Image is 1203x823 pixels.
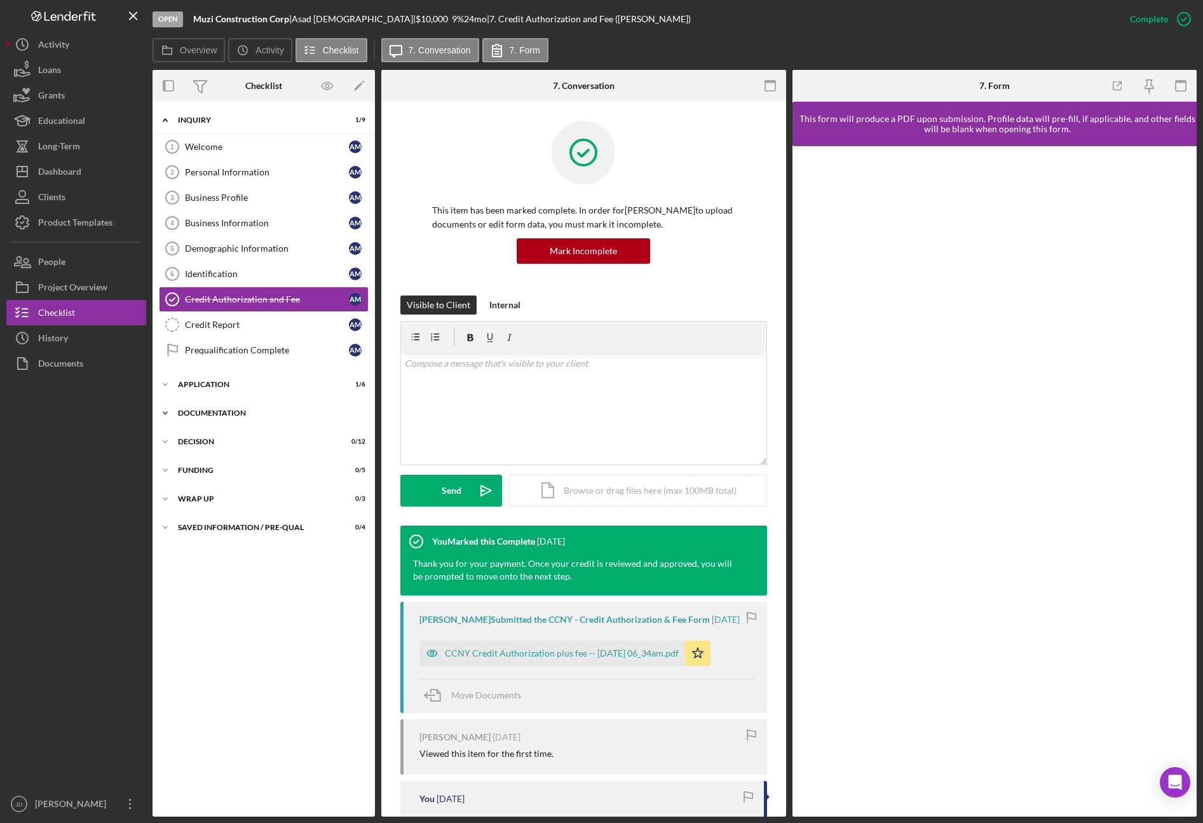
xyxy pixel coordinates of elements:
[6,791,146,817] button: JD[PERSON_NAME]
[483,296,527,315] button: Internal
[170,270,174,278] tspan: 6
[432,536,535,547] div: You Marked this Complete
[464,14,487,24] div: 24 mo
[442,475,461,507] div: Send
[170,168,174,176] tspan: 2
[1160,767,1190,798] div: Open Intercom Messenger
[550,238,617,264] div: Mark Incomplete
[349,242,362,255] div: A M
[343,495,365,503] div: 0 / 3
[185,142,349,152] div: Welcome
[349,318,362,331] div: A M
[419,732,491,742] div: [PERSON_NAME]
[400,296,477,315] button: Visible to Client
[178,116,334,124] div: Inquiry
[153,11,183,27] div: Open
[381,38,479,62] button: 7. Conversation
[255,45,283,55] label: Activity
[432,203,735,232] p: This item has been marked complete. In order for [PERSON_NAME] to upload documents or edit form d...
[185,167,349,177] div: Personal Information
[178,524,334,531] div: Saved Information / Pre-Qual
[159,236,369,261] a: 5Demographic InformationAM
[343,116,365,124] div: 1 / 9
[15,801,23,808] text: JD
[32,791,114,820] div: [PERSON_NAME]
[419,679,534,711] button: Move Documents
[170,245,174,252] tspan: 5
[170,143,174,151] tspan: 1
[159,134,369,160] a: 1WelcomeAM
[400,475,502,507] button: Send
[159,337,369,363] a: Prequalification CompleteAM
[349,344,362,357] div: A M
[482,38,548,62] button: 7. Form
[419,641,710,666] button: CCNY Credit Authorization plus fee -- [DATE] 06_34am.pdf
[805,159,1186,804] iframe: Lenderfit form
[493,732,520,742] time: 2025-08-29 10:30
[159,160,369,185] a: 2Personal InformationAM
[180,45,217,55] label: Overview
[452,14,464,24] div: 9 %
[489,296,520,315] div: Internal
[185,193,349,203] div: Business Profile
[416,13,448,24] span: $10,000
[170,219,175,227] tspan: 4
[228,38,292,62] button: Activity
[445,648,679,658] div: CCNY Credit Authorization plus fee -- [DATE] 06_34am.pdf
[185,294,349,304] div: Credit Authorization and Fee
[178,381,334,388] div: Application
[349,268,362,280] div: A M
[419,615,710,625] div: [PERSON_NAME] Submitted the CCNY - Credit Authorization & Fee Form
[419,794,435,804] div: You
[510,45,540,55] label: 7. Form
[349,293,362,306] div: A M
[1117,6,1197,32] button: Complete
[178,466,334,474] div: Funding
[349,217,362,229] div: A M
[419,749,554,759] div: Viewed this item for the first time.
[712,615,740,625] time: 2025-08-29 10:35
[323,45,359,55] label: Checklist
[437,794,465,804] time: 2025-08-29 02:55
[349,166,362,179] div: A M
[799,114,1197,134] div: This form will produce a PDF upon submission. Profile data will pre-fill, if applicable, and othe...
[979,81,1010,91] div: 7. Form
[537,536,565,547] time: 2025-08-29 16:16
[185,345,349,355] div: Prequalification Complete
[1130,6,1168,32] div: Complete
[153,38,225,62] button: Overview
[343,438,365,446] div: 0 / 12
[245,81,282,91] div: Checklist
[159,312,369,337] a: Credit ReportAM
[185,243,349,254] div: Demographic Information
[343,466,365,474] div: 0 / 5
[343,381,365,388] div: 1 / 6
[178,495,334,503] div: Wrap up
[451,690,521,700] span: Move Documents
